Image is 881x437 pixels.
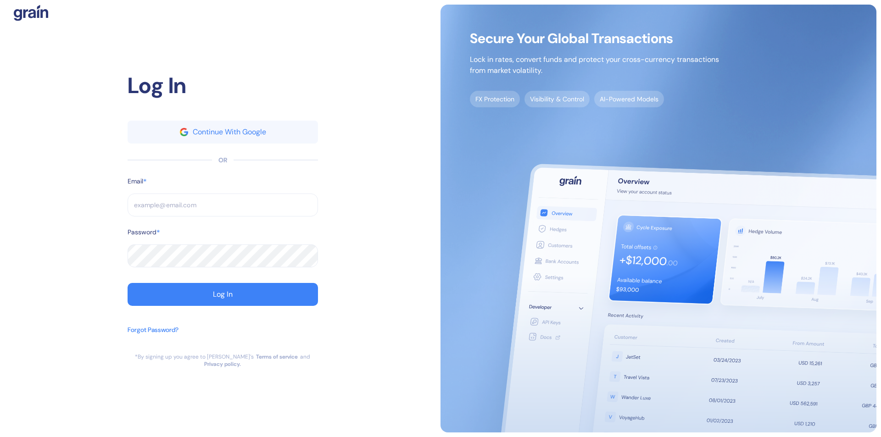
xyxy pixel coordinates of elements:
[128,283,318,306] button: Log In
[128,321,178,353] button: Forgot Password?
[440,5,876,432] img: signup-main-image
[213,291,233,298] div: Log In
[470,91,520,107] span: FX Protection
[14,5,48,21] img: logo
[470,54,719,76] p: Lock in rates, convert funds and protect your cross-currency transactions from market volatility.
[128,194,318,216] input: example@email.com
[128,121,318,144] button: googleContinue With Google
[256,353,298,360] a: Terms of service
[300,353,310,360] div: and
[594,91,664,107] span: AI-Powered Models
[470,34,719,43] span: Secure Your Global Transactions
[135,353,254,360] div: *By signing up you agree to [PERSON_NAME]’s
[193,128,266,136] div: Continue With Google
[180,128,188,136] img: google
[128,69,318,102] div: Log In
[128,227,156,237] label: Password
[128,325,178,335] div: Forgot Password?
[218,155,227,165] div: OR
[204,360,241,368] a: Privacy policy.
[524,91,590,107] span: Visibility & Control
[128,177,143,186] label: Email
